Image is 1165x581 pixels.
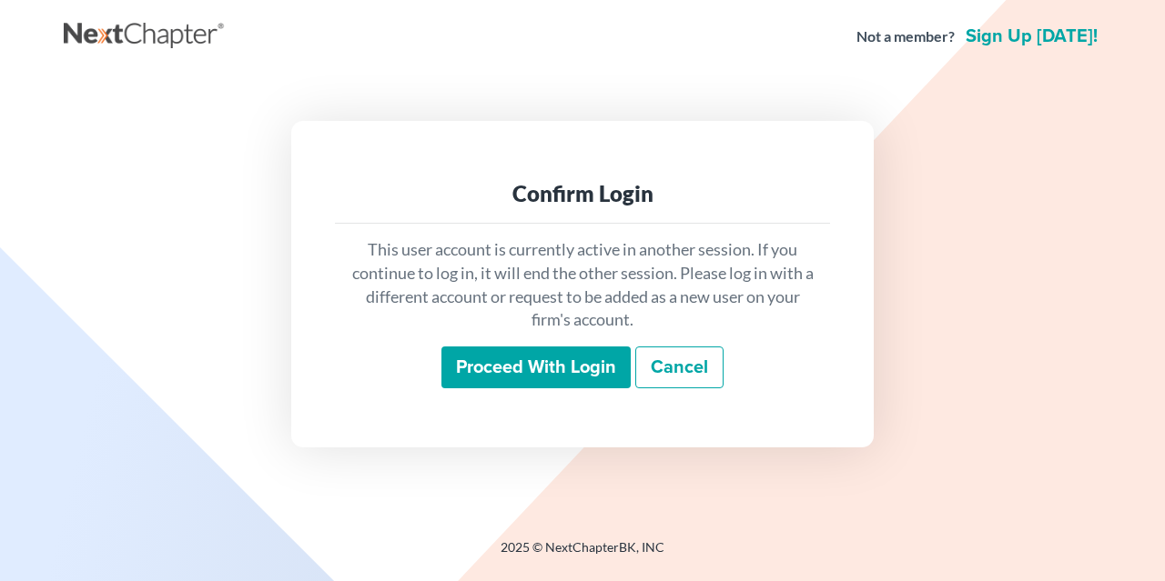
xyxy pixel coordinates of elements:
div: 2025 © NextChapterBK, INC [64,538,1101,571]
strong: Not a member? [856,26,955,47]
a: Sign up [DATE]! [962,27,1101,45]
p: This user account is currently active in another session. If you continue to log in, it will end ... [349,238,815,332]
input: Proceed with login [441,346,631,388]
a: Cancel [635,346,724,388]
div: Confirm Login [349,179,815,208]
